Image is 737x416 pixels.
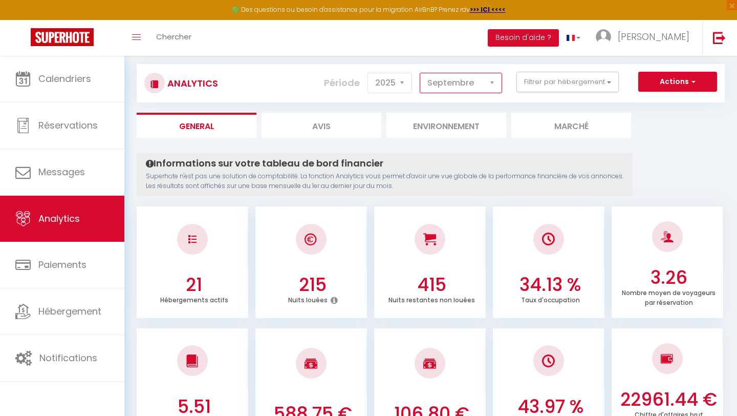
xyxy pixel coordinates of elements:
[386,113,506,138] li: Environnement
[488,29,559,47] button: Besoin d'aide ?
[31,28,94,46] img: Super Booking
[622,286,716,307] p: Nombre moyen de voyageurs par réservation
[137,113,256,138] li: General
[288,294,328,304] p: Nuits louées
[661,352,674,365] img: NO IMAGE
[388,294,475,304] p: Nuits restantes non louées
[470,5,506,14] a: >>> ICI <<<<
[516,72,619,92] button: Filtrer par hébergement
[380,274,483,296] h3: 415
[542,355,555,367] img: NO IMAGE
[713,31,726,44] img: logout
[188,235,197,243] img: NO IMAGE
[148,20,199,56] a: Chercher
[165,72,218,95] h3: Analytics
[521,294,580,304] p: Taux d'occupation
[618,30,689,43] span: [PERSON_NAME]
[498,274,602,296] h3: 34.13 %
[142,274,246,296] h3: 21
[617,267,721,288] h3: 3.26
[39,351,97,364] span: Notifications
[262,113,381,138] li: Avis
[324,72,360,94] label: Période
[146,158,623,169] h4: Informations sur votre tableau de bord financier
[617,389,721,410] h3: 22961.44 €
[160,294,228,304] p: Hébergements actifs
[38,165,85,178] span: Messages
[38,258,86,271] span: Paiements
[511,113,631,138] li: Marché
[638,72,717,92] button: Actions
[38,305,101,318] span: Hébergement
[156,31,191,42] span: Chercher
[38,119,98,132] span: Réservations
[261,274,364,296] h3: 215
[38,72,91,85] span: Calendriers
[596,29,611,45] img: ...
[146,172,623,191] p: Superhote n'est pas une solution de comptabilité. La fonction Analytics vous permet d'avoir une v...
[588,20,702,56] a: ... [PERSON_NAME]
[38,212,80,225] span: Analytics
